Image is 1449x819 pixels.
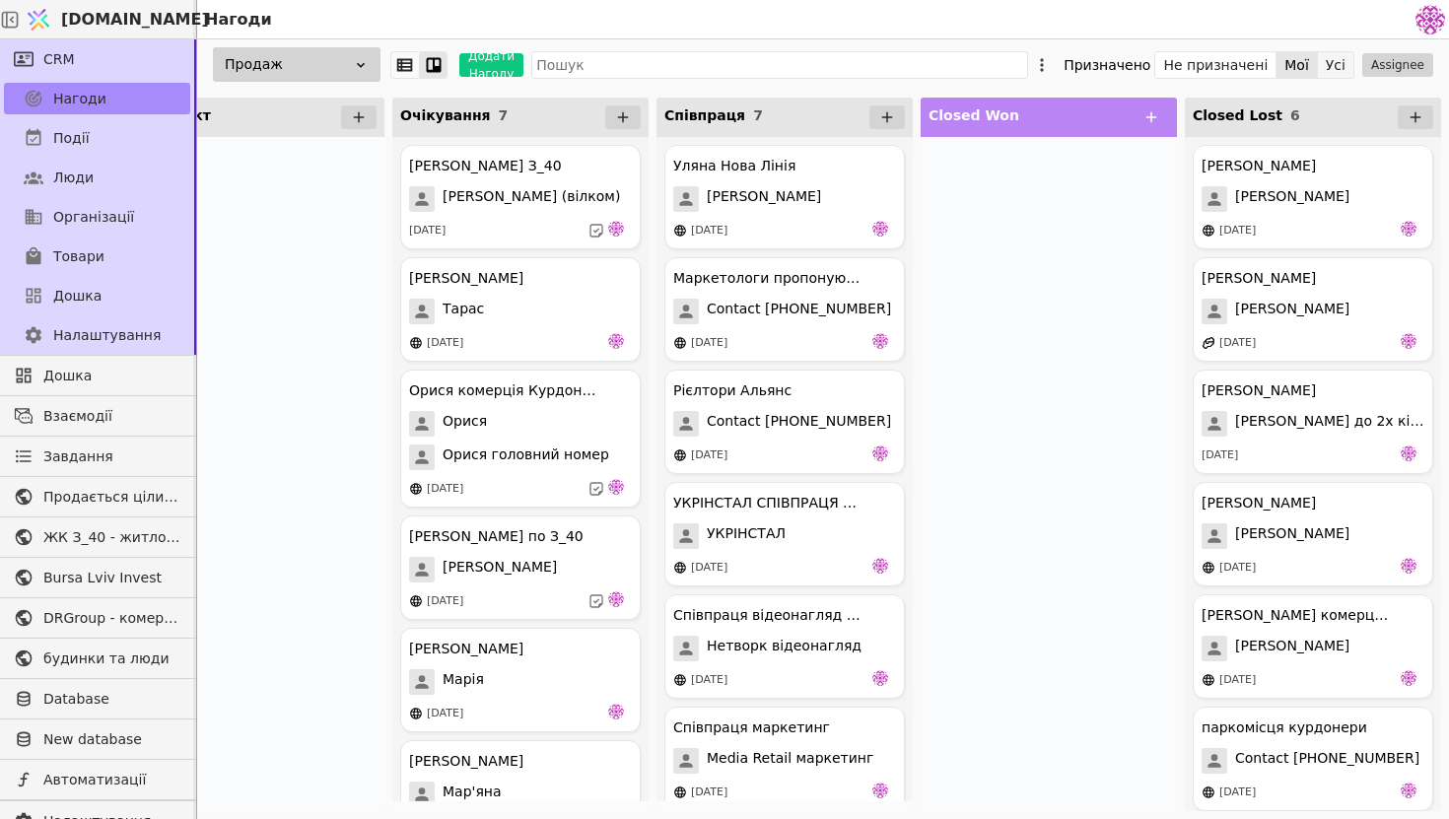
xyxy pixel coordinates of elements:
[1401,445,1416,461] img: de
[1235,523,1349,549] span: [PERSON_NAME]
[43,568,180,588] span: Bursa Lviv Invest
[43,49,75,70] span: CRM
[1401,221,1416,237] img: de
[664,145,905,249] div: Уляна Нова Лінія[PERSON_NAME][DATE]de
[4,683,190,715] a: Database
[664,257,905,362] div: Маркетологи пропонують співпрацюContact [PHONE_NUMBER][DATE]de
[43,366,180,386] span: Дошка
[443,186,620,212] span: [PERSON_NAME] (вілком)
[1155,51,1276,79] button: Не призначені
[443,782,502,807] span: Мар'яна
[400,257,641,362] div: [PERSON_NAME]Тарас[DATE]de
[664,707,905,811] div: Співпраця маркетингMedia Retail маркетинг[DATE]de
[43,770,180,790] span: Автоматизації
[1202,561,1215,575] img: online-store.svg
[43,729,180,750] span: New database
[691,785,727,801] div: [DATE]
[1193,594,1433,699] div: [PERSON_NAME] комерції [PERSON_NAME][PERSON_NAME][DATE]de
[1193,107,1282,123] span: Closed Lost
[673,336,687,350] img: online-store.svg
[1193,707,1433,811] div: паркомісця курдонериContact [PHONE_NUMBER][DATE]de
[409,268,523,289] div: [PERSON_NAME]
[1290,107,1300,123] span: 6
[53,128,90,149] span: Події
[608,704,624,719] img: de
[1401,333,1416,349] img: de
[499,107,509,123] span: 7
[1193,482,1433,586] div: [PERSON_NAME][PERSON_NAME][DATE]de
[136,107,211,123] span: Контракт
[4,562,190,593] a: Bursa Lviv Invest
[4,280,190,311] a: Дошка
[1064,51,1150,79] div: Призначено
[673,561,687,575] img: online-store.svg
[197,8,272,32] h2: Нагоди
[691,447,727,464] div: [DATE]
[531,51,1028,79] input: Пошук
[691,560,727,577] div: [DATE]
[608,479,624,495] img: de
[213,47,380,82] div: Продаж
[673,224,687,238] img: online-store.svg
[409,707,423,720] img: online-store.svg
[443,299,484,324] span: Тарас
[61,8,209,32] span: [DOMAIN_NAME]
[707,411,891,437] span: Contact [PHONE_NUMBER]
[43,487,180,508] span: Продається цілий будинок [PERSON_NAME] нерухомість
[43,608,180,629] span: DRGroup - комерційна нерухоомість
[1401,783,1416,798] img: de
[43,648,180,669] span: будинки та люди
[673,605,861,626] div: Співпраця відеонагляд курдонери
[1219,223,1256,239] div: [DATE]
[4,481,190,512] a: Продається цілий будинок [PERSON_NAME] нерухомість
[1235,748,1419,774] span: Contact [PHONE_NUMBER]
[4,521,190,553] a: ЖК З_40 - житлова та комерційна нерухомість класу Преміум
[409,751,523,772] div: [PERSON_NAME]
[43,527,180,548] span: ЖК З_40 - житлова та комерційна нерухомість класу Преміум
[1202,224,1215,238] img: online-store.svg
[400,370,641,508] div: Орися комерція КурдонериОрисяОрися головний номер[DATE]de
[1202,785,1215,799] img: online-store.svg
[427,481,463,498] div: [DATE]
[1401,670,1416,686] img: de
[691,335,727,352] div: [DATE]
[459,53,523,77] button: Додати Нагоду
[673,380,792,401] div: Рієлтори Альянс
[1202,673,1215,687] img: online-store.svg
[707,299,891,324] span: Contact [PHONE_NUMBER]
[4,764,190,795] a: Автоматизації
[1219,335,1256,352] div: [DATE]
[608,591,624,607] img: de
[1202,605,1389,626] div: [PERSON_NAME] комерції [PERSON_NAME]
[4,643,190,674] a: будинки та люди
[1235,411,1424,437] span: [PERSON_NAME] до 2х кімнатної
[872,670,888,686] img: de
[1202,336,1215,350] img: affiliate-program.svg
[24,1,53,38] img: Logo
[707,523,786,549] span: УКРІНСТАЛ
[1202,156,1316,176] div: [PERSON_NAME]
[443,669,484,695] span: Марія
[1193,370,1433,474] div: [PERSON_NAME][PERSON_NAME] до 2х кімнатної[DATE]de
[664,370,905,474] div: Рієлтори АльянсContact [PHONE_NUMBER][DATE]de
[1415,5,1445,34] img: 137b5da8a4f5046b86490006a8dec47a
[872,333,888,349] img: de
[4,319,190,351] a: Налаштування
[608,333,624,349] img: de
[673,717,830,738] div: Співпраця маркетинг
[872,221,888,237] img: de
[4,240,190,272] a: Товари
[707,748,873,774] span: Media Retail маркетинг
[400,628,641,732] div: [PERSON_NAME]Марія[DATE]de
[4,723,190,755] a: New database
[53,89,106,109] span: Нагоди
[43,446,113,467] span: Завдання
[53,207,134,228] span: Організації
[427,706,463,722] div: [DATE]
[43,406,180,427] span: Взаємодії
[448,53,523,77] a: Додати Нагоду
[20,1,197,38] a: [DOMAIN_NAME]
[673,448,687,462] img: online-store.svg
[1318,51,1353,79] button: Усі
[1219,785,1256,801] div: [DATE]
